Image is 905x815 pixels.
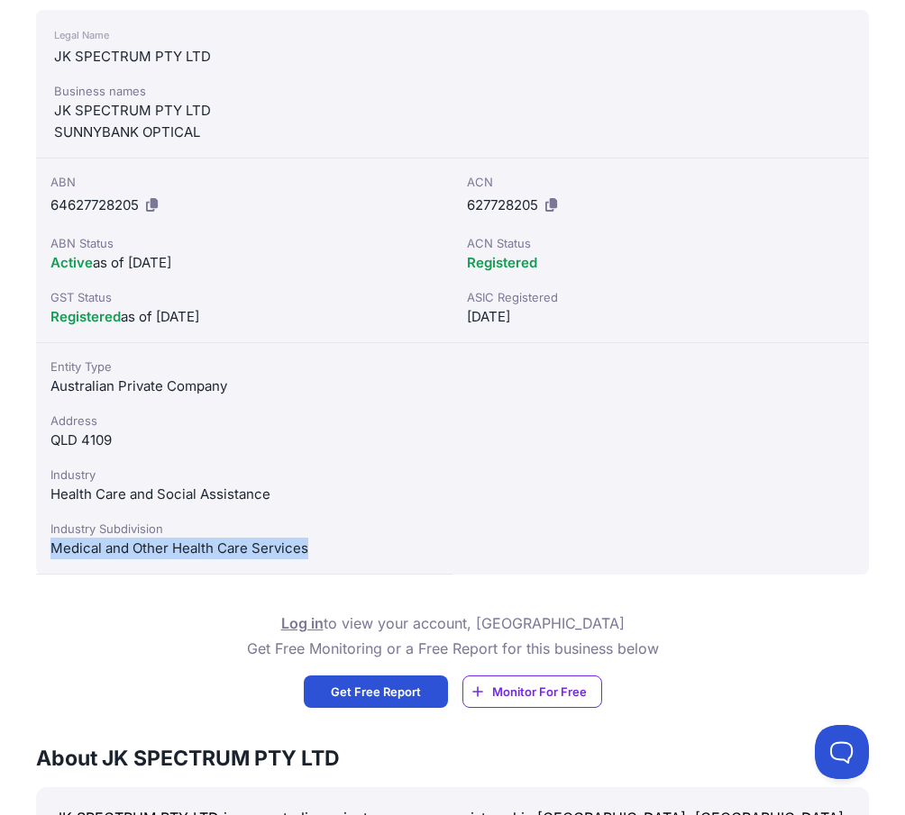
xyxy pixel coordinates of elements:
span: Active [50,254,93,271]
h3: About JK SPECTRUM PTY LTD [36,744,869,773]
div: Health Care and Social Assistance [50,484,438,505]
div: Australian Private Company [50,376,438,397]
div: ACN Status [467,234,855,252]
div: as of [DATE] [50,306,438,328]
span: Registered [467,254,537,271]
div: SUNNYBANK OPTICAL [54,122,851,143]
iframe: Toggle Customer Support [815,725,869,779]
div: Entity Type [50,358,438,376]
div: Medical and Other Health Care Services [50,538,438,559]
span: Registered [50,308,121,325]
div: QLD 4109 [50,430,438,451]
div: Business names [54,82,851,100]
div: Legal Name [54,24,851,46]
p: to view your account, [GEOGRAPHIC_DATA] Get Free Monitoring or a Free Report for this business below [247,611,659,661]
div: Address [50,412,438,430]
div: ABN [50,173,438,191]
span: 627728205 [467,196,538,213]
div: Industry Subdivision [50,520,438,538]
div: JK SPECTRUM PTY LTD [54,46,851,68]
div: JK SPECTRUM PTY LTD [54,100,851,122]
div: ASIC Registered [467,288,855,306]
a: Get Free Report [304,675,448,708]
div: ACN [467,173,855,191]
div: GST Status [50,288,438,306]
span: 64627728205 [50,196,139,213]
div: as of [DATE] [50,252,438,274]
span: Get Free Report [331,683,421,701]
div: Industry [50,466,438,484]
div: ABN Status [50,234,438,252]
a: Log in [281,614,324,632]
div: [DATE] [467,306,855,328]
a: Monitor For Free [462,675,602,708]
span: Monitor For Free [492,683,587,701]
